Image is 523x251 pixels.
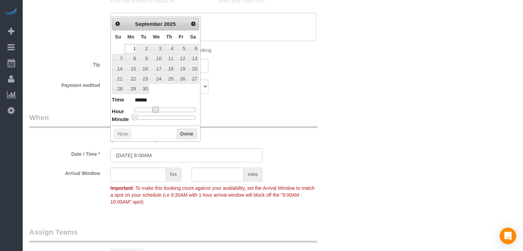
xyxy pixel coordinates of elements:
[243,167,262,182] span: mins
[163,44,175,53] a: 4
[175,54,186,63] a: 12
[124,84,137,94] a: 29
[113,19,122,29] a: Prev
[110,185,134,191] strong: Important:
[112,84,124,94] a: 28
[24,79,105,89] label: Payment method
[190,34,196,40] span: Saturday
[164,21,176,27] span: 2025
[112,54,124,63] a: 7
[124,74,137,84] a: 22
[187,44,199,53] a: 6
[112,64,124,74] a: 14
[128,34,134,40] span: Monday
[163,54,175,63] a: 11
[150,54,163,63] a: 10
[150,74,163,84] a: 24
[112,108,124,116] dt: Hour
[187,64,199,74] a: 20
[29,112,317,128] legend: When
[150,64,163,74] a: 17
[112,74,124,84] a: 21
[141,34,146,40] span: Tuesday
[166,34,172,40] span: Thursday
[4,7,18,17] img: Automaid Logo
[188,19,198,29] a: Next
[112,116,129,124] dt: Minute
[179,34,184,40] span: Friday
[175,74,186,84] a: 26
[115,21,120,26] span: Prev
[138,44,149,53] a: 2
[115,34,121,40] span: Sunday
[124,44,137,53] a: 1
[166,167,181,182] span: hrs
[175,44,186,53] a: 5
[190,21,196,26] span: Next
[138,54,149,63] a: 9
[175,64,186,74] a: 19
[163,64,175,74] a: 18
[187,74,199,84] a: 27
[500,228,516,244] div: Open Intercom Messenger
[163,74,175,84] a: 25
[29,227,317,242] legend: Assign Teams
[124,64,137,74] a: 15
[135,21,163,27] span: September
[110,148,262,162] input: MM/DD/YYYY HH:MM
[153,34,160,40] span: Wednesday
[150,44,163,53] a: 3
[24,148,105,157] label: Date / Time *
[24,59,105,68] label: Tip
[112,96,124,105] dt: Time
[124,54,137,63] a: 8
[114,129,131,140] button: Now
[177,129,197,140] button: Done
[138,84,149,94] a: 30
[138,74,149,84] a: 23
[24,167,105,177] label: Arrival Window
[138,64,149,74] a: 16
[187,54,199,63] a: 13
[110,185,315,205] span: To make this booking count against your availability, set the Arrival Window to match a spot on y...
